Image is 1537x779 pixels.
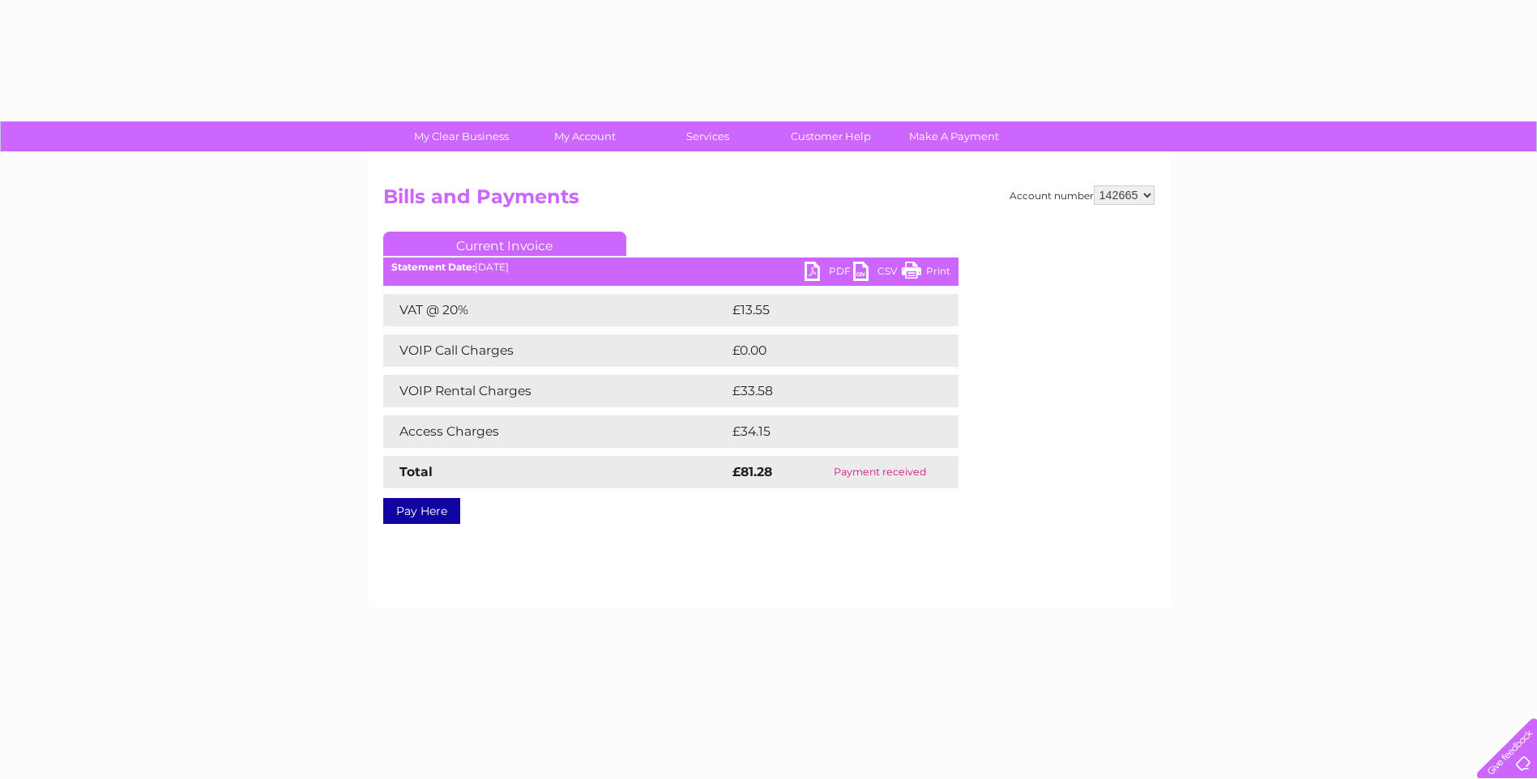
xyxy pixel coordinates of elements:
[383,294,728,326] td: VAT @ 20%
[732,464,772,479] strong: £81.28
[383,498,460,524] a: Pay Here
[399,464,433,479] strong: Total
[1010,185,1155,205] div: Account number
[383,334,728,367] td: VOIP Call Charges
[391,261,475,273] b: Statement Date:
[802,456,958,488] td: Payment received
[902,262,950,285] a: Print
[728,334,921,367] td: £0.00
[728,375,925,407] td: £33.58
[383,185,1155,216] h2: Bills and Payments
[728,415,924,448] td: £34.15
[764,121,898,151] a: Customer Help
[728,294,924,326] td: £13.55
[641,121,775,151] a: Services
[853,262,902,285] a: CSV
[383,375,728,407] td: VOIP Rental Charges
[518,121,651,151] a: My Account
[383,262,958,273] div: [DATE]
[887,121,1021,151] a: Make A Payment
[383,232,626,256] a: Current Invoice
[395,121,528,151] a: My Clear Business
[383,415,728,448] td: Access Charges
[805,262,853,285] a: PDF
